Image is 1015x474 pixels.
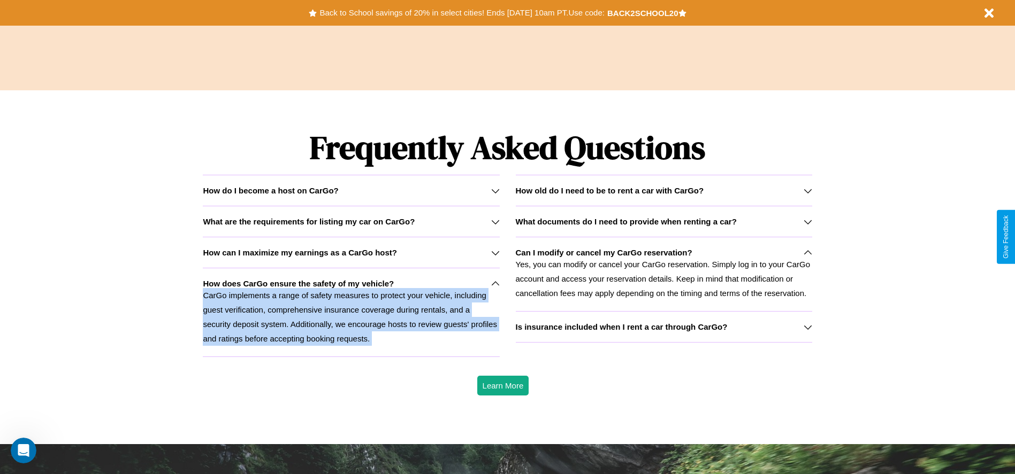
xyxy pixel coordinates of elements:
div: Give Feedback [1002,215,1010,259]
p: Yes, you can modify or cancel your CarGo reservation. Simply log in to your CarGo account and acc... [516,257,812,300]
iframe: Intercom live chat [11,438,36,463]
button: Back to School savings of 20% in select cities! Ends [DATE] 10am PT.Use code: [317,5,607,20]
b: BACK2SCHOOL20 [607,9,678,18]
h3: How does CarGo ensure the safety of my vehicle? [203,279,394,288]
h3: What are the requirements for listing my car on CarGo? [203,217,415,226]
h3: How do I become a host on CarGo? [203,186,338,195]
h3: Is insurance included when I rent a car through CarGo? [516,322,728,331]
h3: What documents do I need to provide when renting a car? [516,217,737,226]
h3: How can I maximize my earnings as a CarGo host? [203,248,397,257]
button: Learn More [477,376,529,395]
h3: How old do I need to be to rent a car with CarGo? [516,186,704,195]
h1: Frequently Asked Questions [203,120,812,175]
h3: Can I modify or cancel my CarGo reservation? [516,248,692,257]
p: CarGo implements a range of safety measures to protect your vehicle, including guest verification... [203,288,499,346]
